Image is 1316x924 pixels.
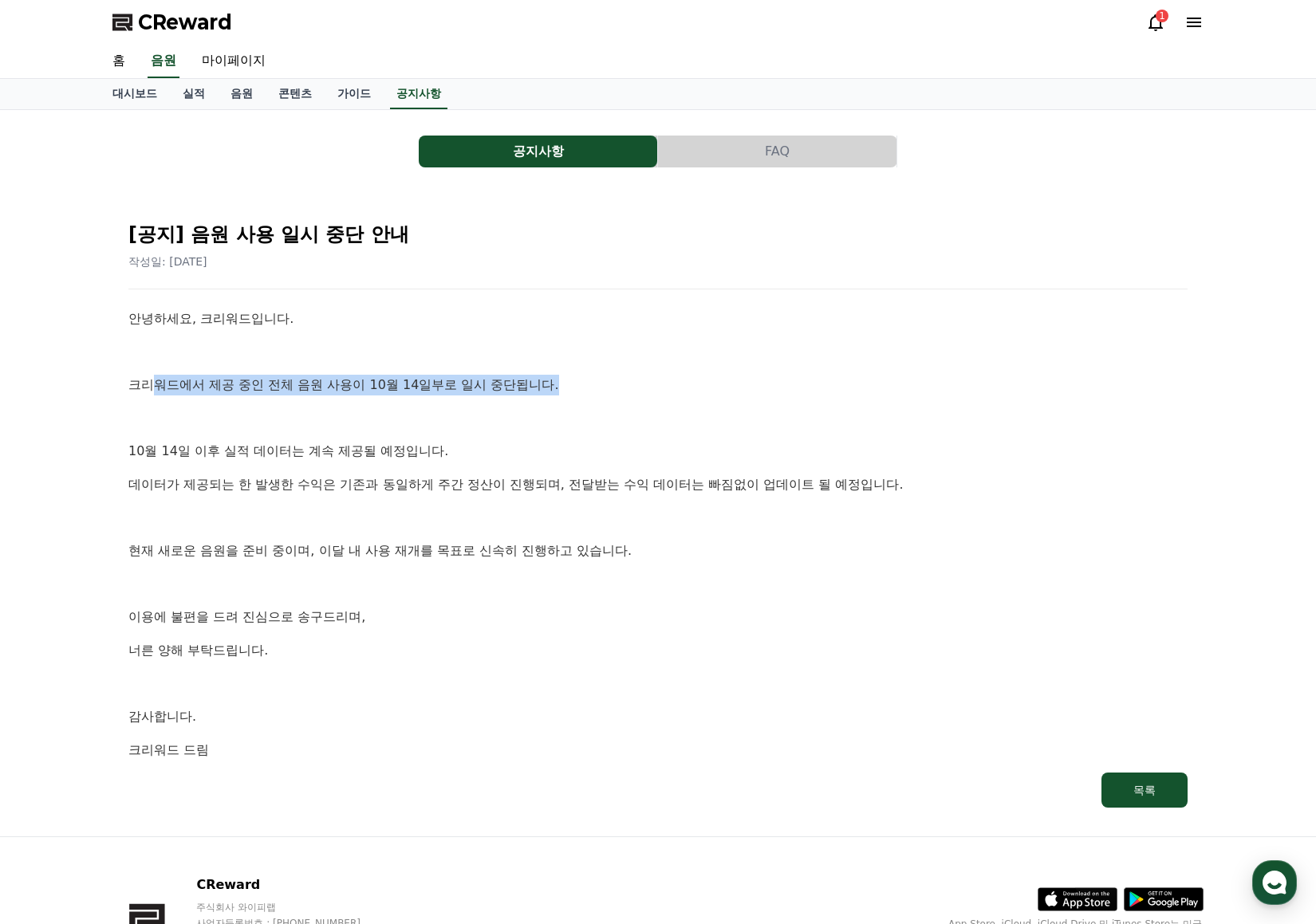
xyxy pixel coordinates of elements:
p: 현재 새로운 음원을 준비 중이며, 이달 내 사용 재개를 목표로 신속히 진행하고 있습니다. [128,541,1188,561]
p: 10월 14일 이후 실적 데이터는 계속 제공될 예정입니다. [128,441,1188,462]
a: 실적 [170,79,218,109]
p: 감사합니다. [128,706,1188,727]
a: 콘텐츠 [266,79,325,109]
p: 이용에 불편을 드려 진심으로 송구드리며, [128,607,1188,627]
a: 가이드 [325,79,384,109]
p: 크리워드 드림 [128,740,1188,761]
span: 홈 [50,529,60,542]
a: 대시보드 [100,79,170,109]
a: 1 [1146,13,1165,32]
p: 너른 양해 부탁드립니다. [128,640,1188,661]
a: 목록 [128,773,1188,808]
a: 음원 [148,45,179,78]
a: 공지사항 [390,79,447,109]
p: CReward [196,875,391,895]
a: CReward [112,10,232,35]
span: 설정 [246,529,266,542]
span: 대화 [146,530,165,543]
p: 데이터가 제공되는 한 발생한 수익은 기존과 동일하게 주간 정산이 진행되며, 전달받는 수익 데이터는 빠짐없이 업데이트 될 예정입니다. [128,474,1188,495]
p: 주식회사 와이피랩 [196,901,391,914]
button: FAQ [658,136,896,167]
h2: [공지] 음원 사용 일시 중단 안내 [128,222,1188,247]
a: 음원 [218,79,266,109]
a: 홈 [5,505,105,545]
a: 대화 [105,505,206,545]
a: 마이페이지 [189,45,278,78]
a: 홈 [100,45,138,78]
span: 작성일: [DATE] [128,255,207,268]
a: 설정 [206,505,306,545]
div: 목록 [1133,782,1156,798]
button: 목록 [1101,773,1188,808]
button: 공지사항 [419,136,657,167]
div: 1 [1156,10,1168,22]
p: 안녕하세요, 크리워드입니다. [128,309,1188,329]
p: 크리워드에서 제공 중인 전체 음원 사용이 10월 14일부로 일시 중단됩니다. [128,375,1188,395]
a: 공지사항 [419,136,658,167]
span: CReward [138,10,232,35]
